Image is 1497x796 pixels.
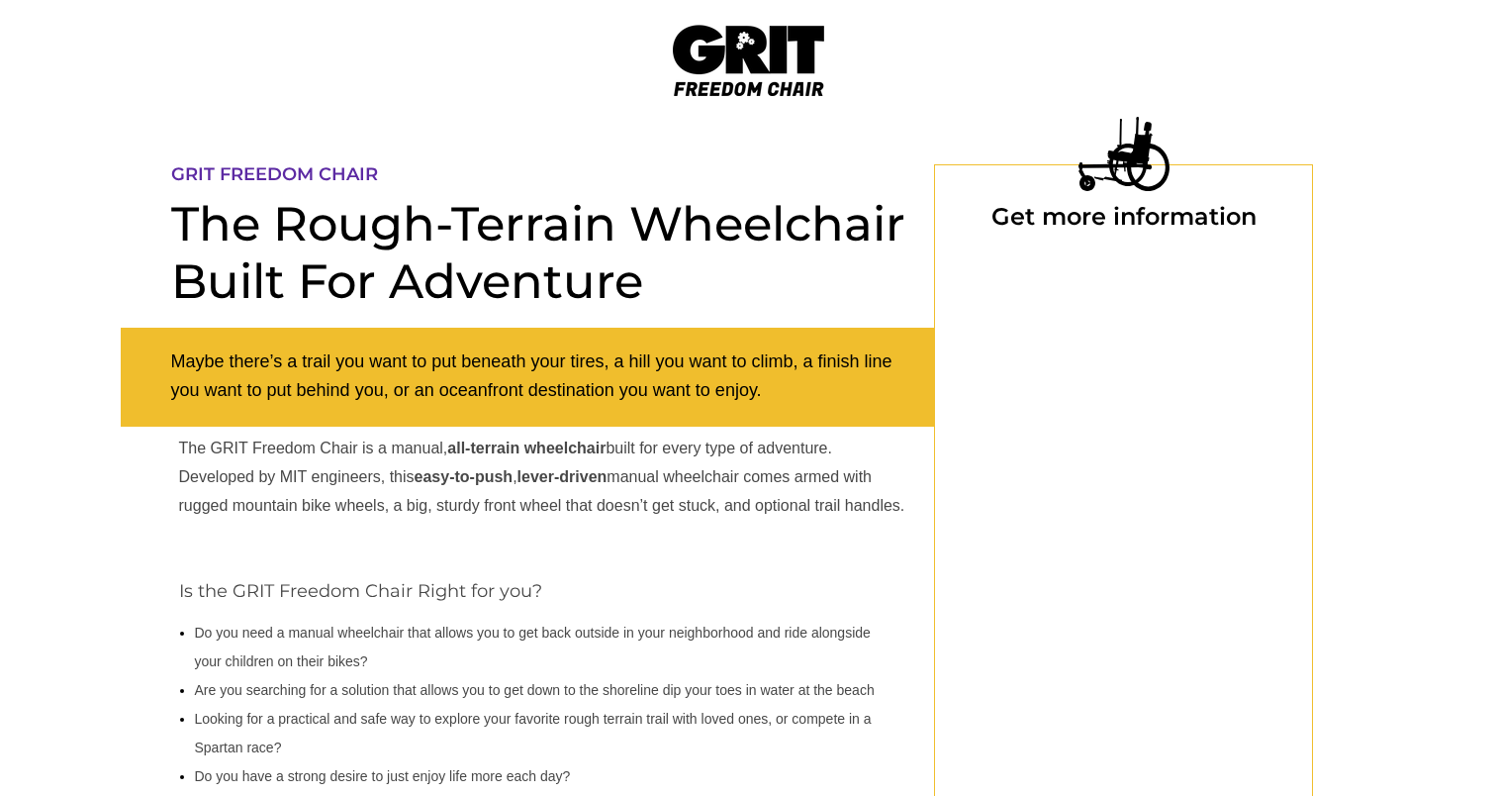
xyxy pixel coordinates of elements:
[179,440,905,514] span: The GRIT Freedom Chair is a manual, built for every type of adventure. Developed by MIT engineers...
[171,195,905,310] span: The Rough-Terrain Wheelchair Built For Adventure
[195,682,875,698] span: Are you searching for a solution that allows you to get down to the shoreline dip your toes in wa...
[415,468,514,485] strong: easy-to-push
[195,625,871,669] span: Do you need a manual wheelchair that allows you to get back outside in your neighborhood and ride...
[195,711,872,755] span: Looking for a practical and safe way to explore your favorite rough terrain trail with loved ones...
[968,260,1279,792] iframe: Form 0
[447,440,606,456] strong: all-terrain wheelchair
[179,580,542,602] span: Is the GRIT Freedom Chair Right for you?
[171,351,892,400] span: Maybe there’s a trail you want to put beneath your tires, a hill you want to climb, a finish line...
[991,202,1257,231] span: Get more information
[171,163,378,185] span: GRIT FREEDOM CHAIR
[517,468,608,485] strong: lever-driven
[195,768,571,784] span: Do you have a strong desire to just enjoy life more each day?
